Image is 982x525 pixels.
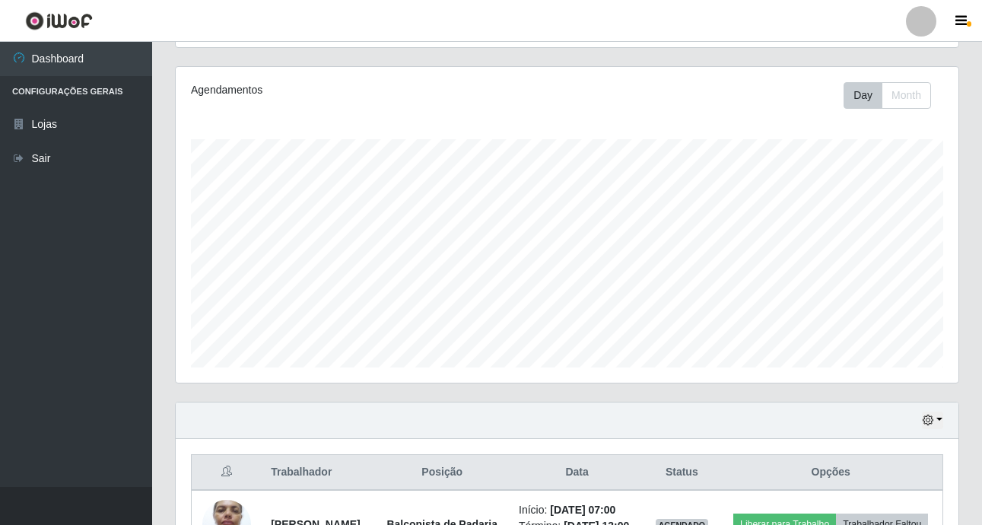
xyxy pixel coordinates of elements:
[510,455,644,491] th: Data
[882,82,931,109] button: Month
[519,502,635,518] li: Início:
[550,504,615,516] time: [DATE] 07:00
[191,82,491,98] div: Agendamentos
[25,11,93,30] img: CoreUI Logo
[374,455,510,491] th: Posição
[844,82,882,109] button: Day
[262,455,374,491] th: Trabalhador
[644,455,719,491] th: Status
[844,82,943,109] div: Toolbar with button groups
[719,455,942,491] th: Opções
[844,82,931,109] div: First group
